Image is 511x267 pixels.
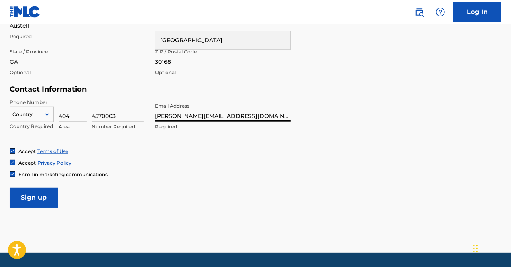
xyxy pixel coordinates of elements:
img: search [415,7,424,17]
span: Enroll in marketing communications [18,171,108,177]
div: [GEOGRAPHIC_DATA] [155,31,290,49]
p: Optional [10,69,145,76]
span: Accept [18,160,36,166]
h5: Contact Information [10,85,291,94]
a: Public Search [411,4,428,20]
img: help [436,7,445,17]
p: Optional [155,69,291,76]
a: Log In [453,2,501,22]
span: Accept [18,148,36,154]
a: Terms of Use [37,148,68,154]
p: Required [10,33,145,40]
img: checkbox [10,160,15,165]
p: Country Required [10,123,54,130]
p: Area [59,123,87,130]
img: MLC Logo [10,6,41,18]
iframe: Chat Widget [471,228,511,267]
a: Privacy Policy [37,160,71,166]
input: Sign up [10,188,58,208]
p: Number Required [92,123,144,130]
img: checkbox [10,149,15,153]
div: Help [432,4,448,20]
p: Required [155,123,291,130]
img: checkbox [10,172,15,177]
div: Drag [473,236,478,261]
